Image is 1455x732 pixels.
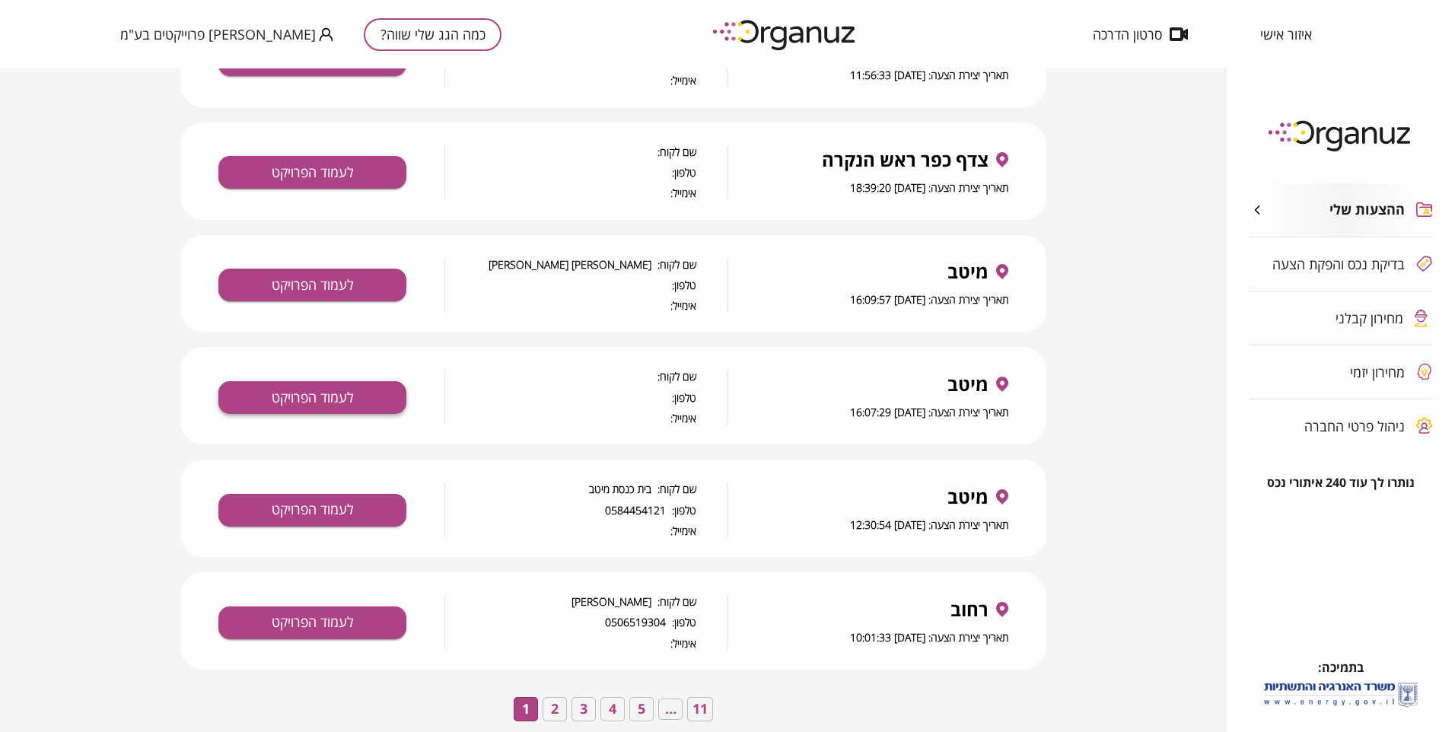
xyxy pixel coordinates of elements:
[658,699,683,720] div: …
[543,697,567,721] button: Go to page 2
[120,27,316,42] span: [PERSON_NAME] פרוייקטים בע"מ
[1070,27,1211,42] button: סרטון הדרכה
[445,258,696,271] span: שם לקוח: [PERSON_NAME] [PERSON_NAME]
[445,482,696,495] span: שם לקוח: בית כנסת מיטב
[571,697,596,721] button: Go to page 3
[364,18,501,51] button: כמה הגג שלי שווה?
[1304,419,1405,434] span: ניהול פרטי החברה
[445,186,696,199] span: אימייל:
[1267,476,1415,490] span: נותרו לך עוד 240 איתורי נכס
[445,595,696,608] span: שם לקוח: [PERSON_NAME]
[218,381,406,414] button: לעמוד הפרויקט
[218,494,406,527] button: לעמוד הפרויקט
[629,697,654,721] button: Go to page 5
[511,697,715,721] nav: pagination navigation
[702,14,869,56] img: logo
[947,261,989,282] span: מיטב
[1260,27,1312,42] span: איזור אישי
[1250,183,1432,237] button: ההצעות שלי
[1257,114,1425,156] img: logo
[445,370,696,383] span: שם לקוח:
[1093,27,1162,42] span: סרטון הדרכה
[850,517,1008,532] span: תאריך יצירת הצעה: [DATE] 12:30:54
[850,405,1008,419] span: תאריך יצירת הצעה: [DATE] 16:07:29
[445,166,696,179] span: טלפון:
[1250,291,1432,345] button: מחירון קבלני
[947,486,989,508] span: מיטב
[445,504,696,517] span: טלפון: 0584454121
[687,697,713,721] button: Go to page 11
[1318,659,1364,676] span: בתמיכה:
[947,374,989,395] span: מיטב
[1261,676,1421,712] img: לוגו משרד האנרגיה
[1272,256,1405,272] span: בדיקת נכס והפקת הצעה
[445,145,696,158] span: שם לקוח:
[218,156,406,189] button: לעמוד הפרויקט
[218,606,406,639] button: לעמוד הפרויקט
[445,299,696,312] span: אימייל:
[445,391,696,404] span: טלפון:
[1250,399,1432,453] button: ניהול פרטי החברה
[850,68,1008,82] span: תאריך יצירת הצעה: [DATE] 11:56:33
[950,599,989,620] span: רחוב
[600,697,625,721] button: Go to page 4
[822,149,989,170] span: צדף כפר ראש הנקרה
[120,25,333,44] button: [PERSON_NAME] פרוייקטים בע"מ
[445,524,696,537] span: אימייל:
[850,180,1008,195] span: תאריך יצירת הצעה: [DATE] 18:39:20
[445,278,696,291] span: טלפון:
[445,616,696,629] span: טלפון: 0506519304
[1237,27,1335,42] button: איזור אישי
[1250,237,1432,291] button: בדיקת נכס והפקת הצעה
[445,412,696,425] span: אימייל:
[514,697,538,721] button: page 1
[445,74,696,87] span: אימייל:
[850,630,1008,644] span: תאריך יצירת הצעה: [DATE] 10:01:33
[218,269,406,301] button: לעמוד הפרויקט
[1336,310,1403,326] span: מחירון קבלני
[1329,202,1405,218] span: ההצעות שלי
[445,637,696,650] span: אימייל:
[850,292,1008,307] span: תאריך יצירת הצעה: [DATE] 16:09:57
